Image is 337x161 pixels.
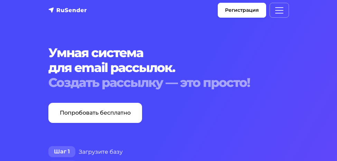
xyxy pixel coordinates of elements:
[48,7,87,14] img: RuSender
[48,146,75,157] span: Шаг 1
[48,75,289,90] div: Создать рассылку — это просто!
[48,145,289,159] div: Загрузите базу
[48,45,289,90] h1: Умная система для email рассылок.
[218,3,266,18] a: Регистрация
[48,103,142,123] a: Попробовать бесплатно
[270,3,289,18] button: Меню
